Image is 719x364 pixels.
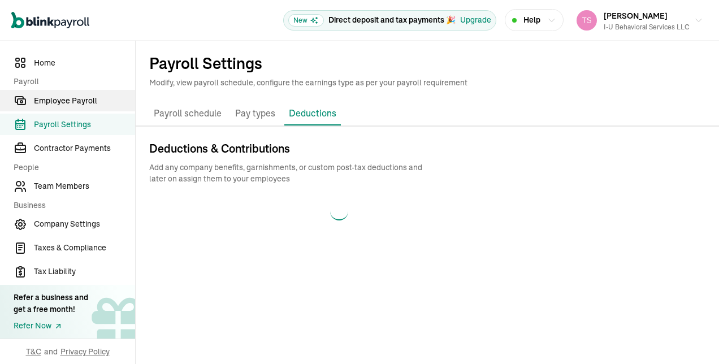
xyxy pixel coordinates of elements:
[604,22,690,32] div: I-U Behavioral Services LLC
[154,106,222,121] p: Payroll schedule
[604,11,668,21] span: [PERSON_NAME]
[149,140,705,157] span: Deductions & Contributions
[662,310,719,364] iframe: Chat Widget
[149,162,427,184] span: Add any company benefits, garnishments, or custom post-tax deductions and later on assign them to...
[34,95,135,107] span: Employee Payroll
[328,14,456,26] p: Direct deposit and tax payments 🎉
[288,14,324,27] span: New
[34,57,135,69] span: Home
[34,119,135,131] span: Payroll Settings
[34,180,135,192] span: Team Members
[460,14,491,26] button: Upgrade
[523,14,540,26] span: Help
[289,106,336,120] p: Deductions
[26,346,41,357] span: T&C
[235,106,275,121] p: Pay types
[14,292,88,315] div: Refer a business and get a free month!
[34,266,135,278] span: Tax Liability
[14,200,128,211] span: Business
[60,346,110,357] span: Privacy Policy
[14,76,128,88] span: Payroll
[34,142,135,154] span: Contractor Payments
[505,9,564,31] button: Help
[14,162,128,174] span: People
[149,77,705,88] p: Modify, view payroll schedule, configure the earnings type as per your payroll requirement
[34,218,135,230] span: Company Settings
[11,4,89,37] nav: Global
[149,54,705,72] h1: Payroll Settings
[14,320,88,332] a: Refer Now
[34,242,135,254] span: Taxes & Compliance
[572,6,708,34] button: [PERSON_NAME]I-U Behavioral Services LLC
